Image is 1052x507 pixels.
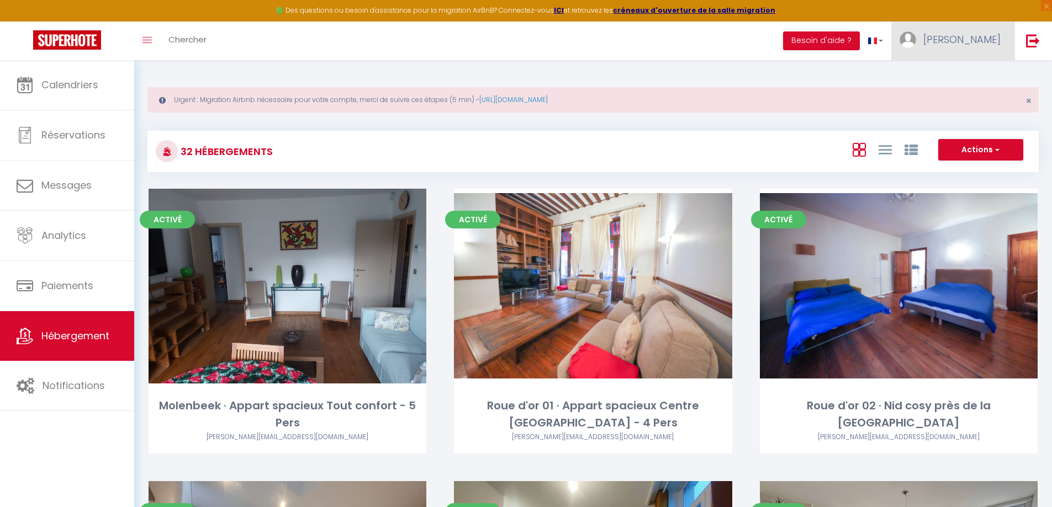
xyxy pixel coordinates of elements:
h3: 32 Hébergements [178,139,273,164]
a: Chercher [160,22,215,60]
span: Chercher [168,34,207,45]
span: Activé [445,211,500,228]
span: Analytics [41,228,86,242]
a: Vue en Liste [879,140,892,158]
div: Airbnb [149,432,426,442]
img: Super Booking [33,30,101,50]
span: Activé [751,211,806,228]
span: Paiements [41,279,93,292]
button: Besoin d'aide ? [783,31,860,50]
div: Roue d'or 02 · Nid cosy près de la [GEOGRAPHIC_DATA] [760,397,1038,432]
button: Ouvrir le widget de chat LiveChat [9,4,42,38]
span: [PERSON_NAME] [923,33,1001,46]
span: Activé [140,211,195,228]
div: Urgent : Migration Airbnb nécessaire pour votre compte, merci de suivre ces étapes (5 min) - [147,87,1039,113]
div: Molenbeek · Appart spacieux Tout confort - 5 Pers [149,397,426,432]
span: Réservations [41,128,105,142]
div: Airbnb [760,432,1038,442]
a: ICI [554,6,564,15]
a: [URL][DOMAIN_NAME] [479,95,548,104]
button: Actions [938,139,1023,161]
a: Vue par Groupe [905,140,918,158]
div: Roue d'or 01 · Appart spacieux Centre [GEOGRAPHIC_DATA] - 4 Pers [454,397,732,432]
button: Close [1025,96,1032,106]
span: Hébergement [41,329,109,343]
span: × [1025,94,1032,108]
a: Vue en Box [853,140,866,158]
span: Calendriers [41,78,98,92]
div: Airbnb [454,432,732,442]
img: ... [900,31,916,48]
img: logout [1026,34,1040,47]
span: Messages [41,178,92,192]
a: ... [PERSON_NAME] [891,22,1014,60]
span: Notifications [43,378,105,392]
iframe: Chat [1005,457,1044,499]
a: créneaux d'ouverture de la salle migration [613,6,775,15]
